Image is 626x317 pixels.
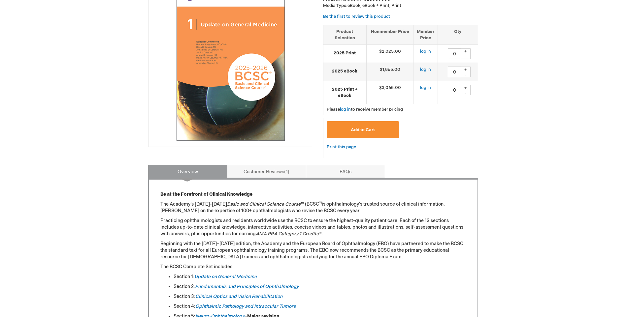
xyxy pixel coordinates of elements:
[351,127,375,132] span: Add to Cart
[448,48,461,59] input: Qty
[174,293,466,300] li: Section 3:
[194,274,257,279] a: Update on General Medicine
[323,3,347,8] strong: Media Type:
[438,25,478,44] th: Qty
[174,274,466,280] li: Section 1:
[323,3,478,9] p: eBook, eBook + Print, Print
[284,169,289,175] span: 1
[420,85,431,90] a: log in
[366,25,413,44] th: Nonmember Price
[306,165,385,178] a: FAQs
[319,201,322,205] sup: ®)
[195,294,282,299] a: Clinical Optics and Vision Rehabilitation
[327,143,356,151] a: Print this page
[327,107,403,112] span: Please to receive member pricing
[323,25,367,44] th: Product Selection
[461,85,471,90] div: +
[160,191,252,197] strong: Be at the Forefront of Clinical Knowledge
[327,86,363,99] strong: 2025 Print + eBook
[413,25,438,44] th: Member Price
[160,217,466,237] p: Practicing ophthalmologists and residents worldwide use the BCSC to ensure the highest-quality pa...
[461,67,471,72] div: +
[227,165,306,178] a: Customer Reviews1
[174,303,466,310] li: Section 4:
[195,284,299,289] a: Fundamentals and Principles of Ophthalmology
[420,49,431,54] a: log in
[160,201,466,214] p: The Academy’s [DATE]-[DATE] ™ (BCSC is ophthalmology’s trusted source of clinical information. [P...
[195,303,296,309] a: Ophthalmic Pathology and Intraocular Tumors
[366,63,413,81] td: $1,865.00
[256,231,318,237] em: AMA PRA Category 1 Credits
[461,48,471,54] div: +
[448,67,461,77] input: Qty
[366,45,413,63] td: $2,025.00
[160,241,466,260] p: Beginning with the [DATE]–[DATE] edition, the Academy and the European Board of Ophthalmology (EB...
[327,50,363,56] strong: 2025 Print
[420,67,431,72] a: log in
[340,107,351,112] a: log in
[227,201,301,207] em: Basic and Clinical Science Course
[366,81,413,104] td: $3,065.00
[461,90,471,95] div: -
[148,165,227,178] a: Overview
[448,85,461,95] input: Qty
[160,264,466,270] p: The BCSC Complete Set includes:
[327,68,363,74] strong: 2025 eBook
[461,54,471,59] div: -
[174,283,466,290] li: Section 2:
[323,14,390,19] a: Be the first to review this product
[461,72,471,77] div: -
[327,121,399,138] button: Add to Cart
